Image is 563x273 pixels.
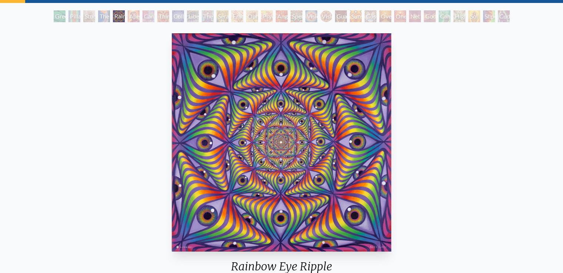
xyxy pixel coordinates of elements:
[231,10,243,22] div: Fractal Eyes
[379,10,391,22] div: Oversoul
[453,10,465,22] div: Higher Vision
[113,10,125,22] div: Rainbow Eye Ripple
[98,10,110,22] div: The Torch
[83,10,95,22] div: Study for the Great Turn
[172,33,392,252] img: Rainbow-Eye-Ripple-2019-Alex-Grey-Allyson-Grey-watermarked.jpeg
[291,10,302,22] div: Spectral Lotus
[128,10,140,22] div: Aperture
[202,10,214,22] div: The Seer
[350,10,362,22] div: Sunyata
[409,10,421,22] div: Net of Being
[68,10,80,22] div: Pillar of Awareness
[276,10,288,22] div: Angel Skin
[261,10,273,22] div: Psychomicrograph of a Fractal Paisley Cherub Feather Tip
[335,10,347,22] div: Guardian of Infinite Vision
[187,10,199,22] div: Liberation Through Seeing
[143,10,154,22] div: Cannabis Sutra
[320,10,332,22] div: Vision [PERSON_NAME]
[439,10,450,22] div: Cannafist
[394,10,406,22] div: One
[172,10,184,22] div: Collective Vision
[246,10,258,22] div: Ophanic Eyelash
[305,10,317,22] div: Vision Crystal
[217,10,228,22] div: Seraphic Transport Docking on the Third Eye
[483,10,495,22] div: Shpongled
[157,10,169,22] div: Third Eye Tears of Joy
[365,10,376,22] div: Cosmic Elf
[424,10,436,22] div: Godself
[468,10,480,22] div: Sol Invictus
[54,10,66,22] div: Green Hand
[498,10,510,22] div: Cuddle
